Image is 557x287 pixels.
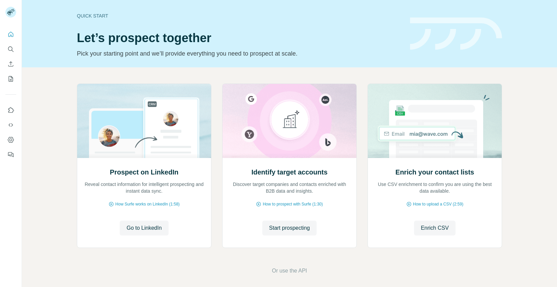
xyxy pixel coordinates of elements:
[229,181,350,194] p: Discover target companies and contacts enriched with B2B data and insights.
[115,201,180,207] span: How Surfe works on LinkedIn (1:58)
[395,167,474,177] h2: Enrich your contact lists
[5,73,16,85] button: My lists
[263,201,323,207] span: How to prospect with Surfe (1:30)
[5,28,16,40] button: Quick start
[410,18,502,50] img: banner
[77,12,402,19] div: Quick start
[5,58,16,70] button: Enrich CSV
[5,104,16,116] button: Use Surfe on LinkedIn
[77,84,211,158] img: Prospect on LinkedIn
[413,201,463,207] span: How to upload a CSV (2:59)
[368,84,502,158] img: Enrich your contact lists
[84,181,204,194] p: Reveal contact information for intelligent prospecting and instant data sync.
[269,224,310,232] span: Start prospecting
[222,84,357,158] img: Identify target accounts
[414,221,456,235] button: Enrich CSV
[252,167,328,177] h2: Identify target accounts
[120,221,168,235] button: Go to LinkedIn
[77,49,402,58] p: Pick your starting point and we’ll provide everything you need to prospect at scale.
[262,221,317,235] button: Start prospecting
[272,267,307,275] button: Or use the API
[126,224,162,232] span: Go to LinkedIn
[375,181,495,194] p: Use CSV enrichment to confirm you are using the best data available.
[110,167,178,177] h2: Prospect on LinkedIn
[5,149,16,161] button: Feedback
[5,119,16,131] button: Use Surfe API
[77,31,402,45] h1: Let’s prospect together
[5,43,16,55] button: Search
[5,134,16,146] button: Dashboard
[421,224,449,232] span: Enrich CSV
